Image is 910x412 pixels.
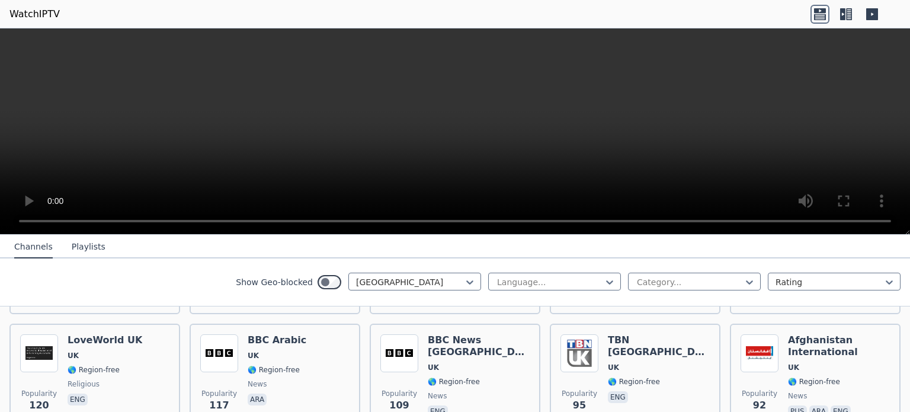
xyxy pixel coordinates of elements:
span: 🌎 Region-free [248,365,300,375]
span: Popularity [562,389,597,398]
h6: BBC News [GEOGRAPHIC_DATA] [428,334,530,358]
span: Popularity [382,389,417,398]
span: Popularity [21,389,57,398]
span: news [248,379,267,389]
span: 🌎 Region-free [788,377,840,387]
h6: LoveWorld UK [68,334,142,346]
span: Popularity [742,389,777,398]
a: WatchIPTV [9,7,60,21]
span: 🌎 Region-free [428,377,480,387]
span: 🌎 Region-free [608,377,660,387]
span: UK [608,363,619,372]
button: Playlists [72,236,105,258]
span: UK [68,351,79,360]
img: BBC News North America [380,334,418,372]
h6: BBC Arabic [248,334,306,346]
span: religious [68,379,100,389]
label: Show Geo-blocked [236,276,313,288]
span: 🌎 Region-free [68,365,120,375]
span: Popularity [201,389,237,398]
span: news [428,391,447,401]
span: UK [428,363,439,372]
img: TBN UK [560,334,598,372]
img: Afghanistan International [741,334,778,372]
span: UK [248,351,259,360]
p: eng [68,394,88,405]
p: ara [248,394,267,405]
img: BBC Arabic [200,334,238,372]
img: LoveWorld UK [20,334,58,372]
p: eng [608,391,628,403]
span: UK [788,363,799,372]
h6: TBN [GEOGRAPHIC_DATA] [608,334,710,358]
button: Channels [14,236,53,258]
h6: Afghanistan International [788,334,890,358]
span: news [788,391,807,401]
